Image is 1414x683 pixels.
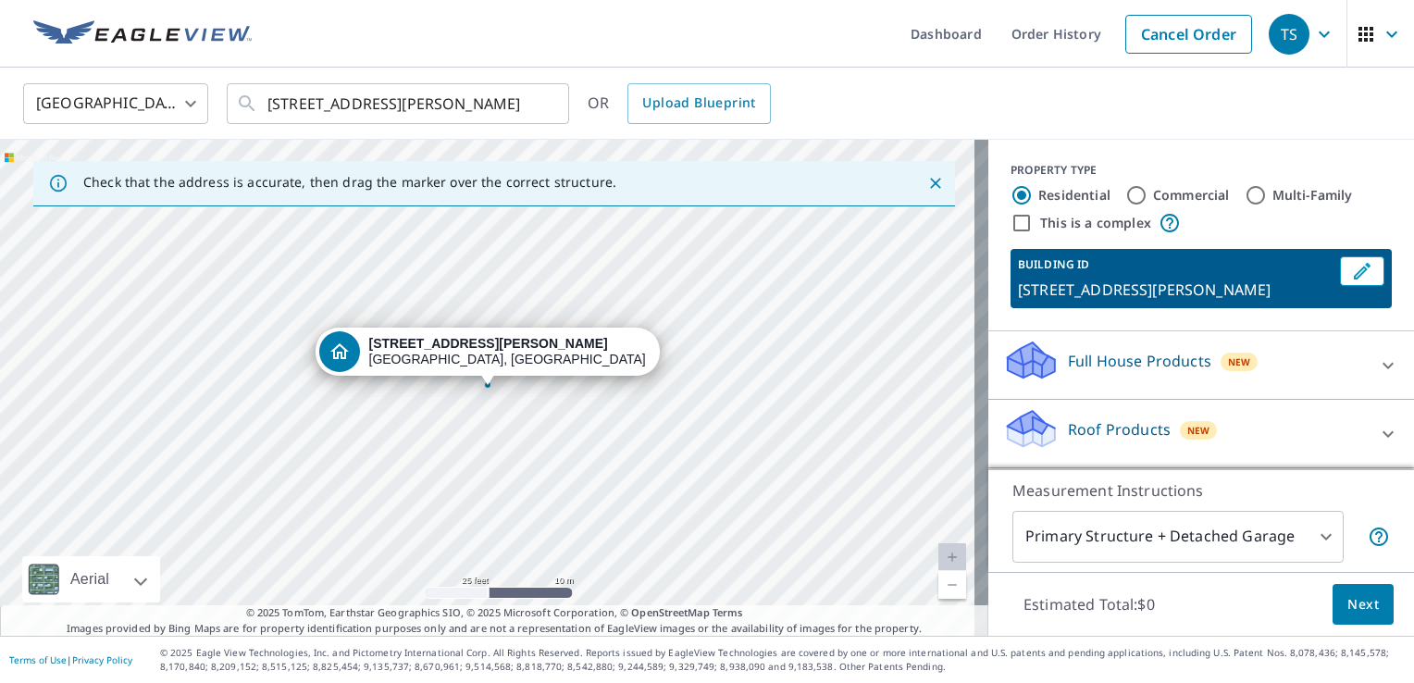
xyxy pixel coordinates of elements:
label: Residential [1038,186,1110,205]
a: Privacy Policy [72,653,132,666]
strong: [STREET_ADDRESS][PERSON_NAME] [369,336,608,351]
span: © 2025 TomTom, Earthstar Geographics SIO, © 2025 Microsoft Corporation, © [246,605,743,621]
button: Edit building 1 [1340,256,1384,286]
p: Roof Products [1068,418,1171,441]
img: EV Logo [33,20,252,48]
div: TS [1269,14,1309,55]
p: | [9,654,132,665]
div: [GEOGRAPHIC_DATA], [GEOGRAPHIC_DATA] 16412 [369,336,647,367]
a: Cancel Order [1125,15,1252,54]
div: Aerial [22,556,160,602]
div: PROPERTY TYPE [1011,162,1392,179]
span: New [1187,423,1210,438]
p: Measurement Instructions [1012,479,1390,502]
a: OpenStreetMap [631,605,709,619]
p: Full House Products [1068,350,1211,372]
input: Search by address or latitude-longitude [267,78,531,130]
div: Primary Structure + Detached Garage [1012,511,1344,563]
button: Next [1333,584,1394,626]
p: Estimated Total: $0 [1009,584,1170,625]
div: Roof ProductsNew [1003,407,1399,460]
div: [GEOGRAPHIC_DATA] [23,78,208,130]
span: Next [1347,593,1379,616]
a: Current Level 20, Zoom Out [938,571,966,599]
a: Terms [713,605,743,619]
a: Current Level 20, Zoom In Disabled [938,543,966,571]
div: Dropped pin, building 1, Residential property, 10891 Fry Rd Edinboro, PA 16412 [316,328,660,385]
div: Full House ProductsNew [1003,339,1399,391]
label: This is a complex [1040,214,1151,232]
div: Aerial [65,556,115,602]
a: Terms of Use [9,653,67,666]
span: Upload Blueprint [642,92,755,115]
p: Check that the address is accurate, then drag the marker over the correct structure. [83,174,616,191]
span: Your report will include the primary structure and a detached garage if one exists. [1368,526,1390,548]
p: BUILDING ID [1018,256,1089,272]
button: Close [924,171,948,195]
div: OR [588,83,771,124]
span: New [1228,354,1251,369]
label: Multi-Family [1272,186,1353,205]
a: Upload Blueprint [627,83,770,124]
label: Commercial [1153,186,1230,205]
p: © 2025 Eagle View Technologies, Inc. and Pictometry International Corp. All Rights Reserved. Repo... [160,646,1405,674]
p: [STREET_ADDRESS][PERSON_NAME] [1018,279,1333,301]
